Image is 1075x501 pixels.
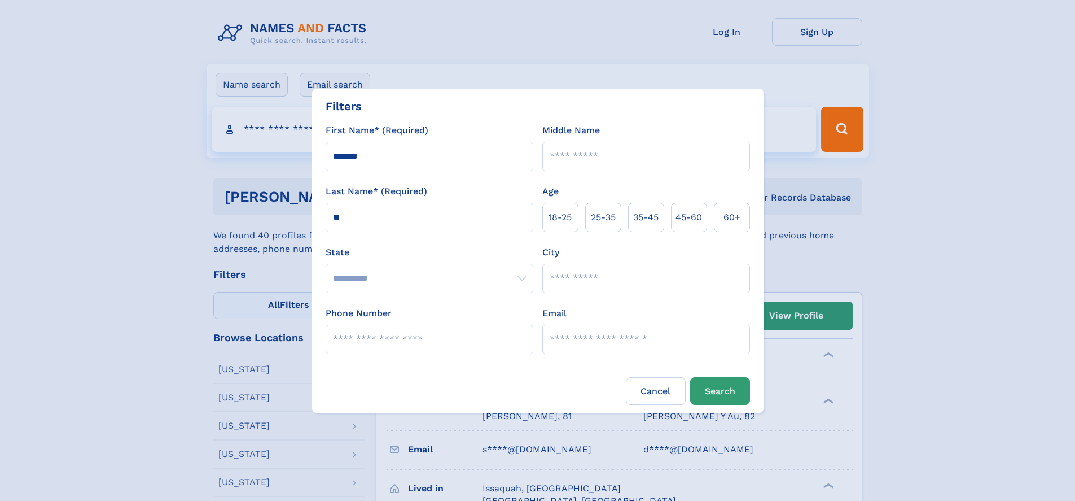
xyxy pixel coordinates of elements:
[723,211,740,224] span: 60+
[591,211,616,224] span: 25‑35
[326,246,533,259] label: State
[542,246,559,259] label: City
[326,185,427,198] label: Last Name* (Required)
[633,211,659,224] span: 35‑45
[542,185,559,198] label: Age
[690,377,750,405] button: Search
[326,124,428,137] label: First Name* (Required)
[326,307,392,320] label: Phone Number
[542,307,567,320] label: Email
[542,124,600,137] label: Middle Name
[326,98,362,115] div: Filters
[626,377,686,405] label: Cancel
[549,211,572,224] span: 18‑25
[675,211,702,224] span: 45‑60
